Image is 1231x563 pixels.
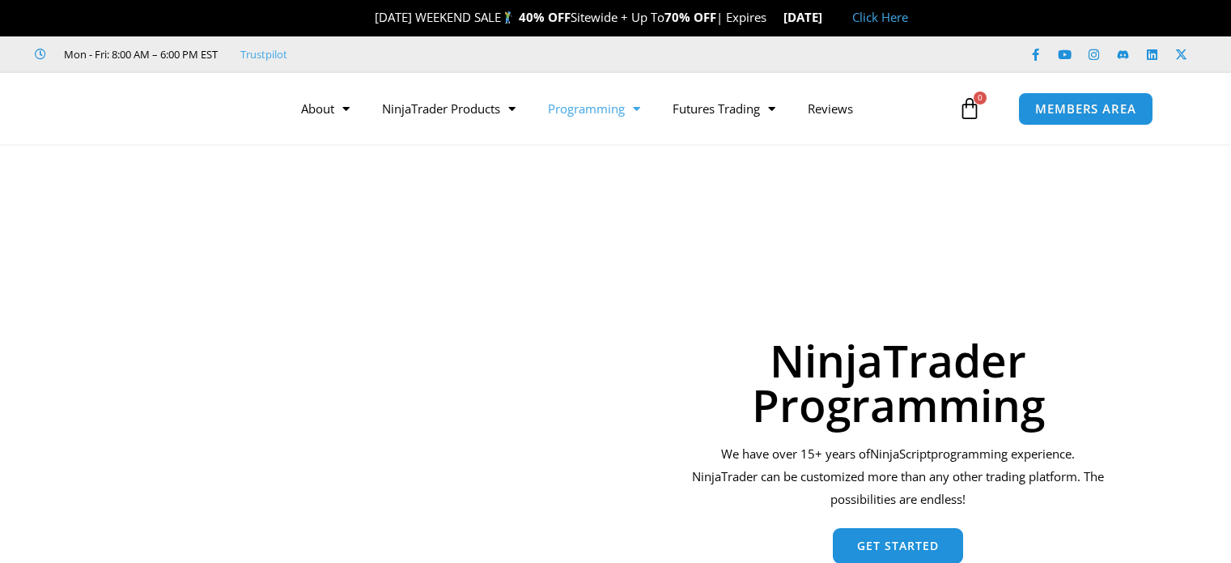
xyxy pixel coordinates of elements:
a: Trustpilot [240,45,287,64]
a: NinjaTrader Products [366,90,532,127]
span: 0 [974,92,987,104]
a: Futures Trading [656,90,792,127]
a: MEMBERS AREA [1018,92,1153,126]
a: 0 [934,85,1005,132]
span: Get Started [857,540,939,552]
img: 🎉 [362,11,374,23]
span: MEMBERS AREA [1035,103,1136,115]
div: We have over 15+ years of [687,443,1109,511]
h1: NinjaTrader Programming [687,338,1109,427]
span: [DATE] WEEKEND SALE Sitewide + Up To | Expires [358,9,783,25]
strong: 40% OFF [519,9,571,25]
img: 🏌️‍♂️ [502,11,514,23]
a: Click Here [852,9,908,25]
a: Reviews [792,90,869,127]
span: NinjaScript [870,446,931,462]
strong: 70% OFF [664,9,716,25]
a: Programming [532,90,656,127]
span: Mon - Fri: 8:00 AM – 6:00 PM EST [60,45,218,64]
img: ⌛ [767,11,779,23]
img: LogoAI | Affordable Indicators – NinjaTrader [60,79,234,138]
strong: [DATE] [783,9,836,25]
nav: Menu [285,90,954,127]
span: programming experience. NinjaTrader can be customized more than any other trading platform. The p... [692,446,1104,507]
a: About [285,90,366,127]
img: 🏭 [823,11,835,23]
